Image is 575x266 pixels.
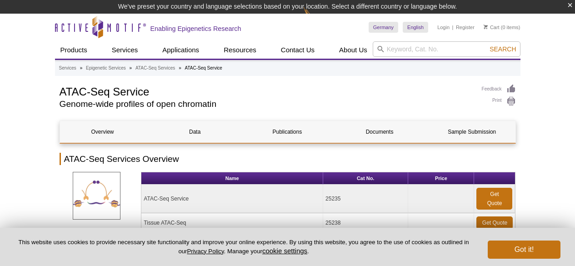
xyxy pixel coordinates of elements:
span: Search [490,45,516,53]
a: English [403,22,428,33]
a: Publications [245,121,330,143]
a: Contact Us [275,41,320,59]
td: ATAC-Seq Service [141,185,323,213]
button: Search [487,45,519,53]
li: | [452,22,454,33]
a: Overview [60,121,145,143]
a: About Us [334,41,373,59]
a: Products [55,41,93,59]
th: Cat No. [323,172,408,185]
h2: Genome-wide profiles of open chromatin [60,100,473,108]
a: Feedback [482,84,516,94]
a: Data [152,121,238,143]
li: (0 items) [484,22,520,33]
img: Your Cart [484,25,488,29]
a: Documents [337,121,422,143]
img: ATAC-SeqServices [73,172,120,220]
li: » [130,65,132,70]
button: cookie settings [262,247,307,255]
img: Change Here [304,7,328,28]
h2: Enabling Epigenetics Research [150,25,241,33]
a: Login [437,24,450,30]
a: Applications [157,41,205,59]
a: Register [456,24,475,30]
a: Sample Submission [429,121,515,143]
li: » [179,65,181,70]
a: ATAC-Seq Services [135,64,175,72]
a: Get Quote [476,216,513,229]
a: Privacy Policy [187,248,224,255]
li: » [80,65,83,70]
h2: ATAC-Seq Services Overview [60,153,516,165]
a: Get Quote [476,188,512,210]
a: Print [482,96,516,106]
a: Resources [218,41,262,59]
a: Services [59,64,76,72]
td: 25238 [323,213,408,233]
button: Got it! [488,241,560,259]
th: Price [408,172,474,185]
a: Cart [484,24,500,30]
a: Services [106,41,144,59]
td: 25235 [323,185,408,213]
li: ATAC-Seq Service [185,65,222,70]
td: Tissue ATAC-Seq [141,213,323,233]
input: Keyword, Cat. No. [373,41,520,57]
p: This website uses cookies to provide necessary site functionality and improve your online experie... [15,238,473,256]
h1: ATAC-Seq Service [60,84,473,98]
th: Name [141,172,323,185]
a: Germany [369,22,398,33]
a: Epigenetic Services [86,64,126,72]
